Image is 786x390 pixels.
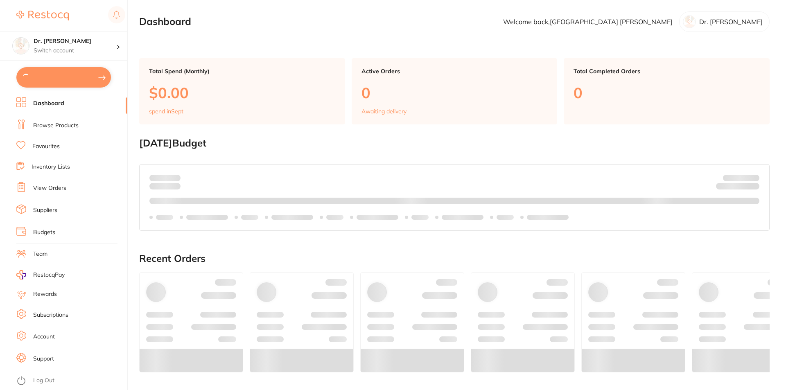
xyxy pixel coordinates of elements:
[33,206,57,214] a: Suppliers
[139,253,770,264] h2: Recent Orders
[16,374,125,388] button: Log Out
[32,142,60,151] a: Favourites
[156,214,173,221] p: Labels
[497,214,514,221] p: Labels
[149,68,335,74] p: Total Spend (Monthly)
[361,108,407,115] p: Awaiting delivery
[743,174,759,181] strong: $NaN
[716,181,759,191] p: Remaining:
[574,84,760,101] p: 0
[564,58,770,124] a: Total Completed Orders0
[33,122,79,130] a: Browse Products
[442,214,483,221] p: Labels extended
[357,214,398,221] p: Labels extended
[34,37,116,45] h4: Dr. Kim Carr
[149,174,181,181] p: Spent:
[139,138,770,149] h2: [DATE] Budget
[271,214,313,221] p: Labels extended
[527,214,569,221] p: Labels extended
[34,47,116,55] p: Switch account
[32,163,70,171] a: Inventory Lists
[139,16,191,27] h2: Dashboard
[33,228,55,237] a: Budgets
[139,58,345,124] a: Total Spend (Monthly)$0.00spend inSept
[241,214,258,221] p: Labels
[33,184,66,192] a: View Orders
[33,290,57,298] a: Rewards
[352,58,558,124] a: Active Orders0Awaiting delivery
[16,6,69,25] a: Restocq Logo
[33,355,54,363] a: Support
[16,270,26,280] img: RestocqPay
[33,333,55,341] a: Account
[149,181,181,191] p: month
[745,184,759,192] strong: $0.00
[33,99,64,108] a: Dashboard
[33,271,65,279] span: RestocqPay
[361,68,548,74] p: Active Orders
[574,68,760,74] p: Total Completed Orders
[33,250,47,258] a: Team
[16,11,69,20] img: Restocq Logo
[326,214,343,221] p: Labels
[186,214,228,221] p: Labels extended
[723,174,759,181] p: Budget:
[16,270,65,280] a: RestocqPay
[361,84,548,101] p: 0
[33,376,54,385] a: Log Out
[411,214,429,221] p: Labels
[149,108,183,115] p: spend in Sept
[699,18,763,25] p: Dr. [PERSON_NAME]
[149,84,335,101] p: $0.00
[13,38,29,54] img: Dr. Kim Carr
[503,18,673,25] p: Welcome back, [GEOGRAPHIC_DATA] [PERSON_NAME]
[33,311,68,319] a: Subscriptions
[166,174,181,181] strong: $0.00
